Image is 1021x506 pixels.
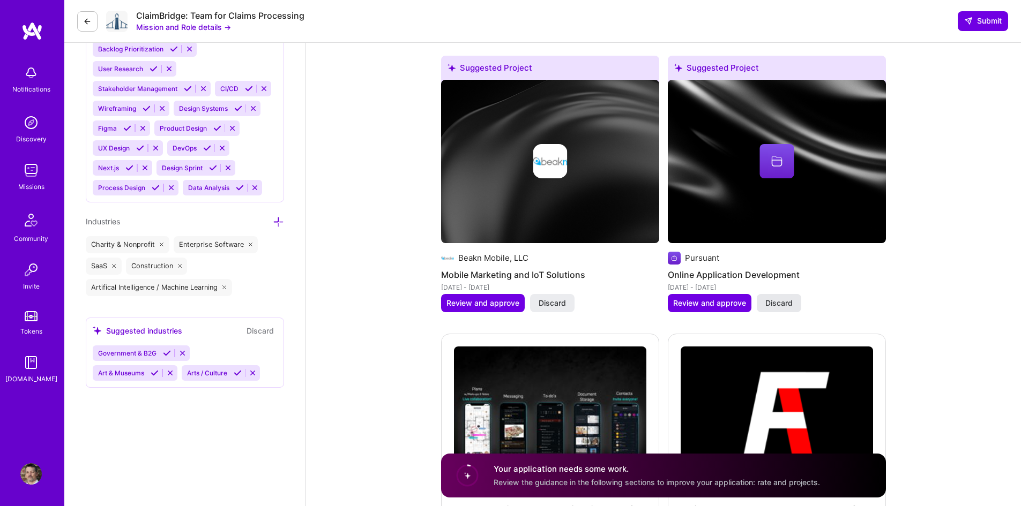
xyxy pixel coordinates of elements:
[162,164,203,172] span: Design Sprint
[98,184,145,192] span: Process Design
[203,144,211,152] i: Accept
[98,349,156,357] span: Government & B2G
[86,217,120,226] span: Industries
[964,17,973,25] i: icon SendLight
[224,164,232,172] i: Reject
[441,252,454,265] img: Company logo
[685,252,719,263] div: Pursuant
[123,124,131,132] i: Accept
[243,324,277,337] button: Discard
[93,326,102,335] i: icon SuggestedTeams
[16,133,47,145] div: Discovery
[23,281,40,292] div: Invite
[173,144,197,152] span: DevOps
[139,124,147,132] i: Reject
[152,144,160,152] i: Reject
[668,282,886,293] div: [DATE] - [DATE]
[20,352,42,373] img: guide book
[98,369,144,377] span: Art & Museums
[539,298,566,308] span: Discard
[83,17,92,26] i: icon LeftArrowDark
[245,85,253,93] i: Accept
[86,236,169,253] div: Charity & Nonprofit
[98,164,119,172] span: Next.js
[199,85,207,93] i: Reject
[126,258,188,275] div: Construction
[668,252,681,265] img: Company logo
[668,268,886,282] h4: Online Application Development
[178,264,182,268] i: icon Close
[21,21,43,41] img: logo
[533,144,568,178] img: Company logo
[668,56,886,84] div: Suggested Project
[98,65,143,73] span: User Research
[163,349,171,357] i: Accept
[674,64,682,72] i: icon SuggestedTeams
[765,298,793,308] span: Discard
[106,11,128,32] img: Company Logo
[218,144,226,152] i: Reject
[18,181,44,192] div: Missions
[167,184,175,192] i: Reject
[494,478,820,487] span: Review the guidance in the following sections to improve your application: rate and projects.
[98,85,177,93] span: Stakeholder Management
[20,463,42,485] img: User Avatar
[20,259,42,281] img: Invite
[165,65,173,73] i: Reject
[151,369,159,377] i: Accept
[228,124,236,132] i: Reject
[98,104,136,112] span: Wireframing
[184,85,192,93] i: Accept
[251,184,259,192] i: Reject
[136,144,144,152] i: Accept
[249,104,257,112] i: Reject
[234,369,242,377] i: Accept
[673,298,746,308] span: Review and approve
[441,268,659,282] h4: Mobile Marketing and IoT Solutions
[458,252,528,263] div: Beakn Mobile, LLC
[441,80,659,243] img: cover
[441,282,659,293] div: [DATE] - [DATE]
[448,64,456,72] i: icon SuggestedTeams
[20,326,42,337] div: Tokens
[179,104,228,112] span: Design Systems
[18,207,44,233] img: Community
[220,85,239,93] span: CI/CD
[213,124,221,132] i: Accept
[494,463,820,474] h4: Your application needs some work.
[178,349,187,357] i: Reject
[170,45,178,53] i: Accept
[86,258,122,275] div: SaaS
[136,21,231,33] button: Mission and Role details →
[141,164,149,172] i: Reject
[143,104,151,112] i: Accept
[166,369,174,377] i: Reject
[125,164,133,172] i: Accept
[86,279,232,296] div: Artifical Intelligence / Machine Learning
[150,65,158,73] i: Accept
[187,369,227,377] span: Arts / Culture
[20,160,42,181] img: teamwork
[236,184,244,192] i: Accept
[5,373,57,384] div: [DOMAIN_NAME]
[112,264,116,268] i: icon Close
[668,80,886,243] img: cover
[446,298,519,308] span: Review and approve
[20,62,42,84] img: bell
[160,124,207,132] span: Product Design
[249,243,253,247] i: icon Close
[441,56,659,84] div: Suggested Project
[249,369,257,377] i: Reject
[964,16,1002,26] span: Submit
[136,10,304,21] div: ClaimBridge: Team for Claims Processing
[174,236,258,253] div: Enterprise Software
[93,325,182,336] div: Suggested industries
[14,233,48,244] div: Community
[98,144,130,152] span: UX Design
[158,104,166,112] i: Reject
[185,45,193,53] i: Reject
[188,184,229,192] span: Data Analysis
[160,243,164,247] i: icon Close
[222,285,227,290] i: icon Close
[152,184,160,192] i: Accept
